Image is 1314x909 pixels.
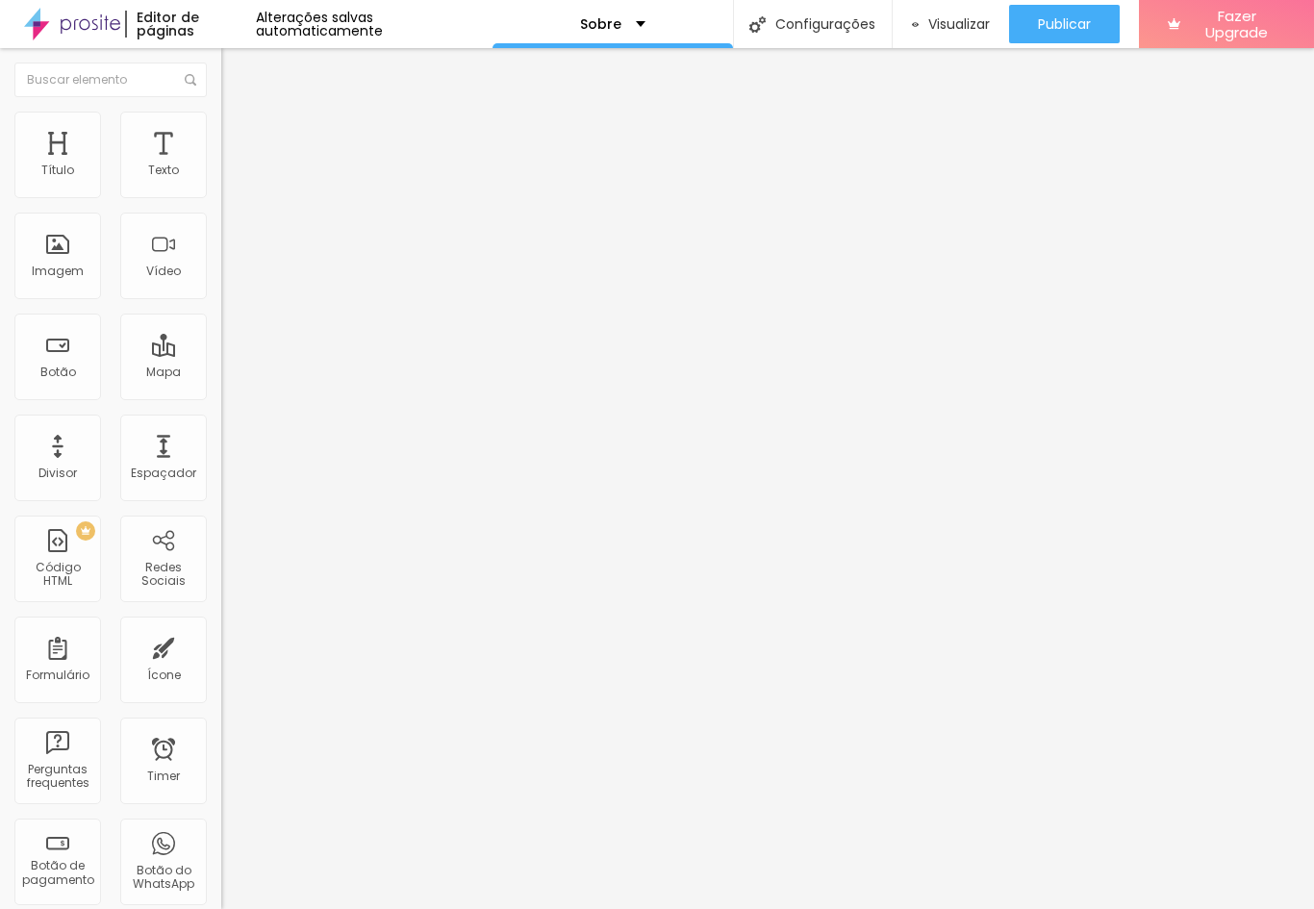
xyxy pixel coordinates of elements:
span: Publicar [1038,16,1091,32]
div: Editor de páginas [125,11,255,38]
div: Botão do WhatsApp [125,864,201,892]
div: Título [41,164,74,177]
span: Fazer Upgrade [1188,8,1285,41]
div: Divisor [38,467,77,480]
button: Visualizar [893,5,1010,43]
div: Imagem [32,265,84,278]
button: Publicar [1009,5,1120,43]
div: Mapa [146,366,181,379]
div: Código HTML [19,561,95,589]
div: Espaçador [131,467,196,480]
img: Icone [185,74,196,86]
div: Timer [147,770,180,783]
div: Vídeo [146,265,181,278]
div: Alterações salvas automaticamente [256,11,493,38]
div: Perguntas frequentes [19,763,95,791]
img: view-1.svg [912,16,920,33]
input: Buscar elemento [14,63,207,97]
div: Ícone [147,669,181,682]
div: Redes Sociais [125,561,201,589]
span: Visualizar [928,16,990,32]
img: Icone [749,16,766,33]
div: Botão de pagamento [19,859,95,887]
div: Texto [148,164,179,177]
div: Botão [40,366,76,379]
div: Formulário [26,669,89,682]
p: Sobre [580,17,621,31]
